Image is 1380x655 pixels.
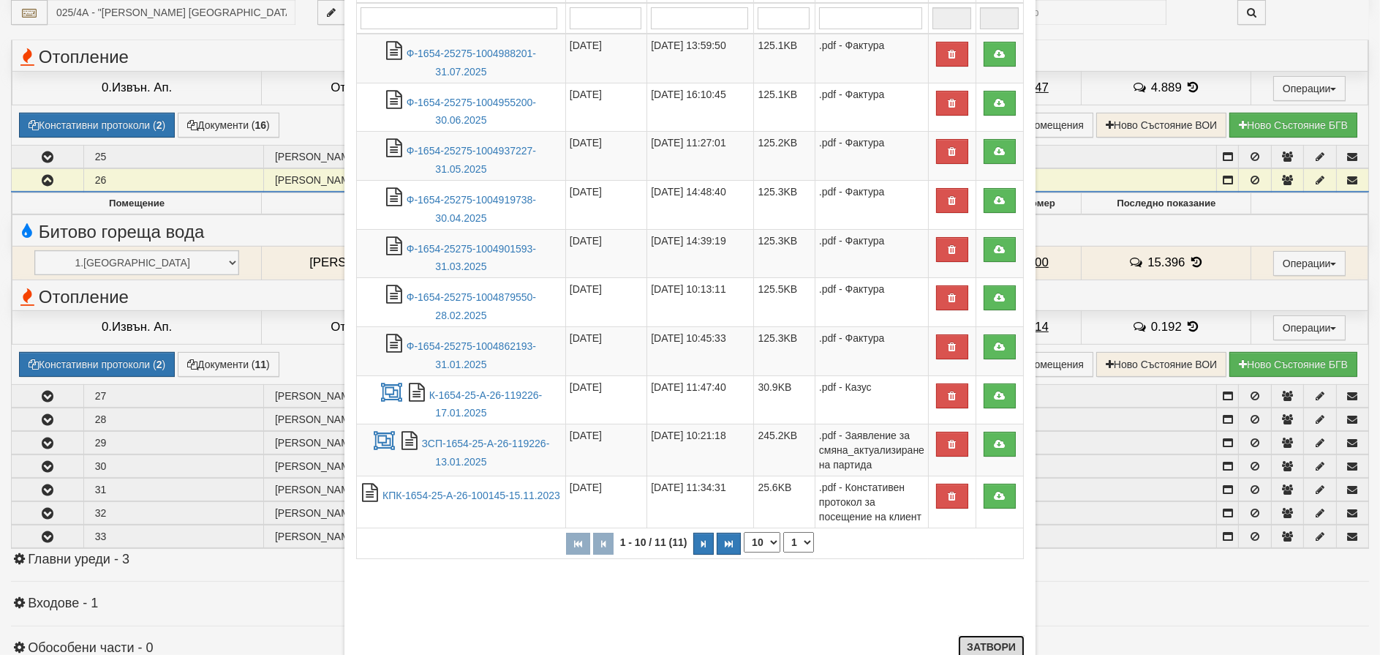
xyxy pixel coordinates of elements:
[357,180,1024,229] tr: Ф-1654-25275-1004919738-30.04.2025.pdf - Фактура
[565,476,646,528] td: [DATE]
[754,34,815,83] td: 125.1KB
[647,132,754,181] td: [DATE] 11:27:01
[754,424,815,476] td: 245.2KB
[407,194,536,224] a: Ф-1654-25275-1004919738-30.04.2025
[754,476,815,528] td: 25.6KB
[357,229,1024,278] tr: Ф-1654-25275-1004901593-31.03.2025.pdf - Фактура
[754,132,815,181] td: 125.2KB
[647,34,754,83] td: [DATE] 13:59:50
[783,532,814,553] select: Страница номер
[754,229,815,278] td: 125.3KB
[815,132,928,181] td: .pdf - Фактура
[815,83,928,132] td: .pdf - Фактура
[357,132,1024,181] tr: Ф-1654-25275-1004937227-31.05.2025.pdf - Фактура
[429,389,542,419] a: К-1654-25-А-26-119226-17.01.2025
[565,424,646,476] td: [DATE]
[815,34,928,83] td: .pdf - Фактура
[357,424,1024,476] tr: ЗСП-1654-25-А-26-119226-13.01.2025.pdf - Заявление за смяна_актуализиране на партида
[565,278,646,327] td: [DATE]
[565,34,646,83] td: [DATE]
[357,83,1024,132] tr: Ф-1654-25275-1004955200-30.06.2025.pdf - Фактура
[647,278,754,327] td: [DATE] 10:13:11
[565,327,646,376] td: [DATE]
[647,327,754,376] td: [DATE] 10:45:33
[357,476,1024,528] tr: КПК-1654-25-А-26-100145-15.11.2023.pdf - Констативен протокол за посещение на клиент
[407,340,536,370] a: Ф-1654-25275-1004862193-31.01.2025
[357,278,1024,327] tr: Ф-1654-25275-1004879550-28.02.2025.pdf - Фактура
[593,533,614,555] button: Предишна страница
[407,291,536,321] a: Ф-1654-25275-1004879550-28.02.2025
[407,145,536,175] a: Ф-1654-25275-1004937227-31.05.2025
[647,375,754,424] td: [DATE] 11:47:40
[357,34,1024,83] tr: Ф-1654-25275-1004988201-31.07.2025.pdf - Фактура
[815,180,928,229] td: .pdf - Фактура
[407,243,536,273] a: Ф-1654-25275-1004901593-31.03.2025
[565,83,646,132] td: [DATE]
[815,424,928,476] td: .pdf - Заявление за смяна_актуализиране на партида
[744,532,780,553] select: Брой редове на страница
[407,97,536,127] a: Ф-1654-25275-1004955200-30.06.2025
[407,48,536,78] a: Ф-1654-25275-1004988201-31.07.2025
[565,229,646,278] td: [DATE]
[754,278,815,327] td: 125.5KB
[565,180,646,229] td: [DATE]
[647,180,754,229] td: [DATE] 14:48:40
[382,490,560,501] a: КПК-1654-25-А-26-100145-15.11.2023
[693,533,714,555] button: Следваща страница
[815,476,928,528] td: .pdf - Констативен протокол за посещение на клиент
[815,229,928,278] td: .pdf - Фактура
[565,375,646,424] td: [DATE]
[647,476,754,528] td: [DATE] 11:34:31
[617,536,691,548] span: 1 - 10 / 11 (11)
[647,424,754,476] td: [DATE] 10:21:18
[566,533,590,555] button: Първа страница
[357,327,1024,376] tr: Ф-1654-25275-1004862193-31.01.2025.pdf - Фактура
[754,83,815,132] td: 125.1KB
[754,375,815,424] td: 30.9KB
[647,83,754,132] td: [DATE] 16:10:45
[754,180,815,229] td: 125.3KB
[717,533,741,555] button: Последна страница
[754,327,815,376] td: 125.3KB
[815,327,928,376] td: .pdf - Фактура
[647,229,754,278] td: [DATE] 14:39:19
[565,132,646,181] td: [DATE]
[815,375,928,424] td: .pdf - Казус
[357,375,1024,424] tr: К-1654-25-А-26-119226-17.01.2025.pdf - Казус
[815,278,928,327] td: .pdf - Фактура
[422,438,550,468] a: ЗСП-1654-25-А-26-119226-13.01.2025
